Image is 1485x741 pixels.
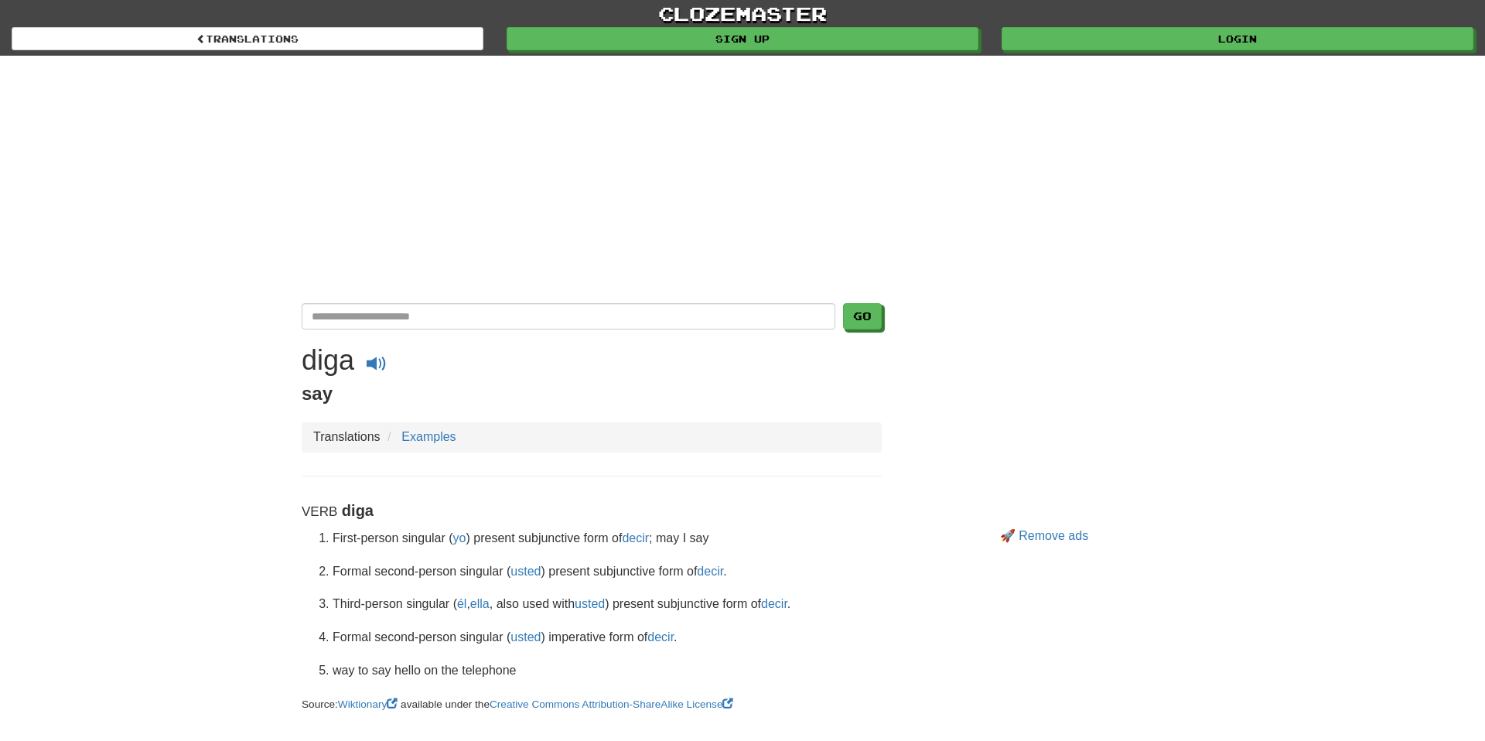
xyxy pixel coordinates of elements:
[490,698,733,710] a: Creative Commons Attribution-ShareAlike License
[647,630,674,644] a: decir
[507,27,978,50] a: Sign up
[1002,27,1473,50] a: Login
[302,303,835,330] input: Translate Spanish-English
[510,565,541,578] a: usted
[1000,529,1088,542] a: 🚀 Remove ads
[333,563,882,581] li: Formal second-person singular ( ) present subjunctive form of .
[333,629,882,647] li: Formal second-person singular ( ) imperative form of .
[510,630,541,644] a: usted
[575,597,605,610] a: usted
[302,504,337,519] small: Verb
[761,597,787,610] a: decir
[313,429,381,446] li: Translations
[338,698,401,710] a: Wiktionary
[12,27,483,50] a: Translations
[843,303,882,330] button: Go
[697,565,723,578] a: decir
[333,662,882,680] li: way to say hello on the telephone
[342,502,374,519] strong: diga
[457,597,466,610] a: él
[302,698,733,710] small: Source: available under the
[333,530,882,548] li: First-person singular ( ) present subjunctive form of ; may I say
[302,344,354,376] h1: diga
[453,531,466,545] a: yo
[905,303,1183,520] iframe: Advertisement
[358,352,395,381] button: Play audio diga
[622,531,649,545] a: decir
[302,383,333,404] span: say
[302,71,1183,288] iframe: Advertisement
[470,597,490,610] a: ella
[333,596,882,613] li: Third-person singular ( , , also used with ) present subjunctive form of .
[401,430,456,443] a: Examples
